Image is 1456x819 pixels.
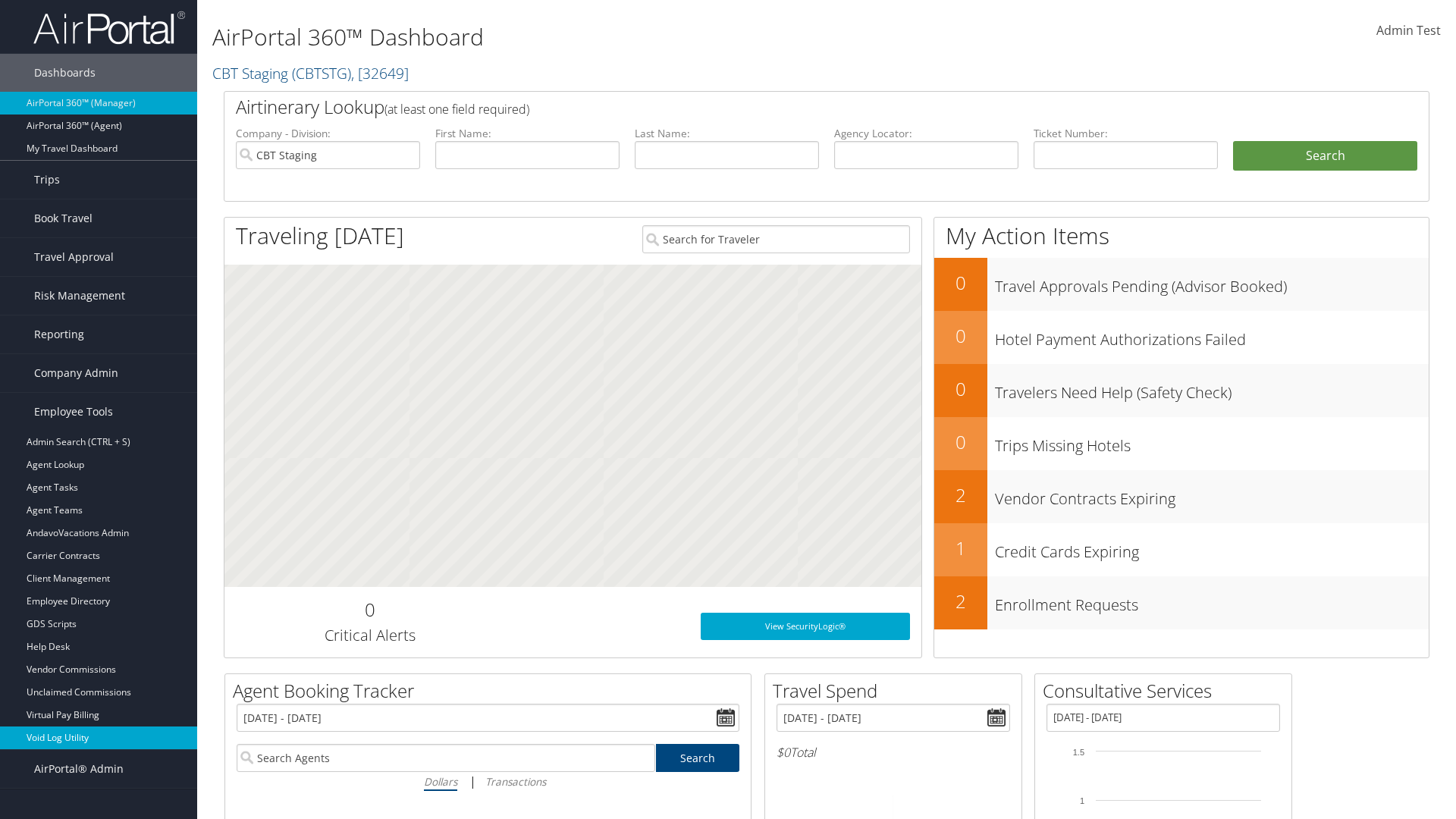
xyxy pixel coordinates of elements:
[236,597,504,623] h2: 0
[1233,141,1417,171] button: Search
[1376,22,1441,39] span: Admin Test
[1376,8,1441,55] a: Admin Test
[34,54,96,92] span: Dashboards
[995,375,1429,403] h3: Travelers Need Help (Safety Check)
[934,482,987,508] h2: 2
[236,126,420,141] label: Company - Division:
[34,277,125,315] span: Risk Management
[33,10,185,45] img: airportal-logo.png
[34,238,114,276] span: Travel Approval
[34,750,124,788] span: AirPortal® Admin
[995,481,1429,510] h3: Vendor Contracts Expiring
[934,323,987,349] h2: 0
[34,315,84,353] span: Reporting
[995,428,1429,457] h3: Trips Missing Hotels
[34,199,93,237] span: Book Travel
[656,744,740,772] a: Search
[934,470,1429,523] a: 2Vendor Contracts Expiring
[212,21,1031,53] h1: AirPortal 360™ Dashboard
[212,63,409,83] a: CBT Staging
[351,63,409,83] span: , [ 32649 ]
[485,774,546,789] i: Transactions
[237,744,655,772] input: Search Agents
[1073,748,1084,757] tspan: 1.5
[435,126,620,141] label: First Name:
[701,613,910,640] a: View SecurityLogic®
[934,376,987,402] h2: 0
[424,774,457,789] i: Dollars
[233,678,751,704] h2: Agent Booking Tracker
[934,417,1429,470] a: 0Trips Missing Hotels
[384,101,529,118] span: (at least one field required)
[995,587,1429,616] h3: Enrollment Requests
[237,772,739,791] div: |
[236,220,404,252] h1: Traveling [DATE]
[934,523,1429,576] a: 1Credit Cards Expiring
[34,161,60,199] span: Trips
[934,588,987,614] h2: 2
[1034,126,1218,141] label: Ticket Number:
[642,225,910,253] input: Search for Traveler
[1080,796,1084,805] tspan: 1
[995,322,1429,350] h3: Hotel Payment Authorizations Failed
[236,625,504,646] h3: Critical Alerts
[1043,678,1291,704] h2: Consultative Services
[635,126,819,141] label: Last Name:
[934,220,1429,252] h1: My Action Items
[934,429,987,455] h2: 0
[34,393,113,431] span: Employee Tools
[995,534,1429,563] h3: Credit Cards Expiring
[934,270,987,296] h2: 0
[934,364,1429,417] a: 0Travelers Need Help (Safety Check)
[834,126,1018,141] label: Agency Locator:
[777,744,790,761] span: $0
[934,576,1429,629] a: 2Enrollment Requests
[777,744,1010,761] h6: Total
[934,311,1429,364] a: 0Hotel Payment Authorizations Failed
[934,535,987,561] h2: 1
[236,94,1317,120] h2: Airtinerary Lookup
[995,268,1429,297] h3: Travel Approvals Pending (Advisor Booked)
[34,354,118,392] span: Company Admin
[292,63,351,83] span: ( CBTSTG )
[934,258,1429,311] a: 0Travel Approvals Pending (Advisor Booked)
[773,678,1021,704] h2: Travel Spend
